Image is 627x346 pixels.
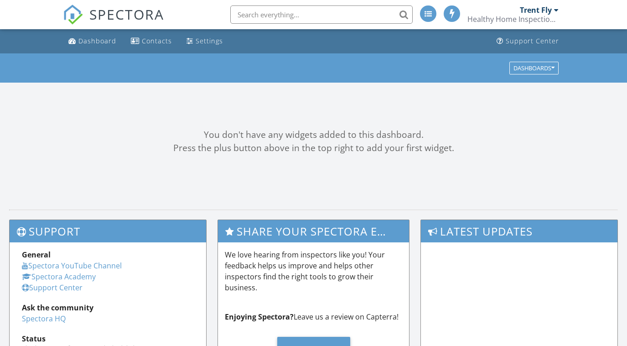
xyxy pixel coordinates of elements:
div: You don't have any widgets added to this dashboard. [9,128,618,142]
h3: Latest Updates [421,220,617,242]
a: Contacts [127,33,176,50]
img: The Best Home Inspection Software - Spectora [63,5,83,25]
div: Dashboard [78,37,116,45]
div: Ask the community [22,302,194,313]
div: Trent Fly [520,5,552,15]
span: SPECTORA [89,5,164,24]
p: Leave us a review on Capterra! [225,311,402,322]
a: Spectora Academy [22,272,96,282]
div: Settings [196,37,223,45]
a: Support Center [493,33,563,50]
strong: Enjoying Spectora? [225,312,294,322]
div: Healthy Home Inspections Inc [467,15,559,24]
p: We love hearing from inspectors like you! Your feedback helps us improve and helps other inspecto... [225,249,402,293]
strong: General [22,250,51,260]
div: Contacts [142,37,172,45]
a: Spectora HQ [22,314,66,324]
button: Dashboards [509,62,559,74]
a: Settings [183,33,227,50]
div: Press the plus button above in the top right to add your first widget. [9,142,618,155]
a: SPECTORA [63,12,164,31]
a: Support Center [22,283,83,293]
div: Dashboards [513,65,554,71]
h3: Support [10,220,206,242]
a: Dashboard [65,33,120,50]
input: Search everything... [230,5,413,24]
div: Status [22,333,194,344]
div: Support Center [506,37,559,45]
h3: Share Your Spectora Experience [218,220,409,242]
a: Spectora YouTube Channel [22,261,122,271]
